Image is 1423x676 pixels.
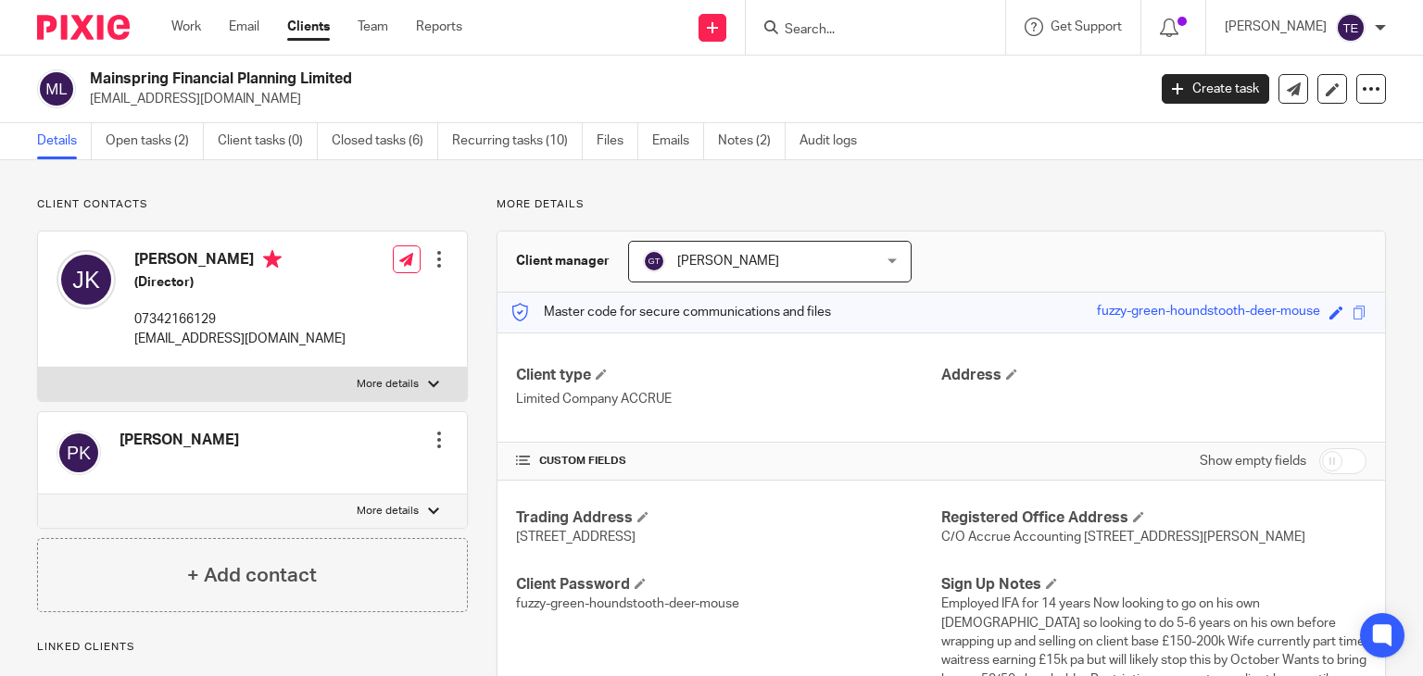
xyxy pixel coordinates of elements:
p: More details [497,197,1386,212]
a: Open tasks (2) [106,123,204,159]
h4: Client Password [516,575,941,595]
h4: CUSTOM FIELDS [516,454,941,469]
a: Email [229,18,259,36]
img: svg%3E [1336,13,1366,43]
span: Get Support [1051,20,1122,33]
h4: Trading Address [516,508,941,528]
h4: [PERSON_NAME] [134,250,346,273]
p: [PERSON_NAME] [1225,18,1327,36]
a: Clients [287,18,330,36]
span: [STREET_ADDRESS] [516,531,636,544]
p: Master code for secure communications and files [511,303,831,321]
h4: [PERSON_NAME] [120,431,239,450]
a: Work [171,18,201,36]
p: [EMAIL_ADDRESS][DOMAIN_NAME] [90,90,1134,108]
i: Primary [263,250,282,269]
p: More details [357,377,419,392]
h4: Address [941,366,1366,385]
a: Team [358,18,388,36]
img: svg%3E [57,431,101,475]
a: Client tasks (0) [218,123,318,159]
h4: Client type [516,366,941,385]
img: svg%3E [37,69,76,108]
p: Limited Company ACCRUE [516,390,941,408]
p: Client contacts [37,197,468,212]
h4: Registered Office Address [941,508,1366,528]
a: Reports [416,18,462,36]
a: Details [37,123,92,159]
h4: + Add contact [187,561,317,590]
img: svg%3E [643,250,665,272]
span: C/O Accrue Accounting [STREET_ADDRESS][PERSON_NAME] [941,531,1305,544]
a: Audit logs [800,123,871,159]
h5: (Director) [134,273,346,292]
h3: Client manager [516,252,610,270]
p: Linked clients [37,640,468,655]
a: Emails [652,123,704,159]
a: Notes (2) [718,123,786,159]
img: Pixie [37,15,130,40]
img: svg%3E [57,250,116,309]
a: Recurring tasks (10) [452,123,583,159]
h4: Sign Up Notes [941,575,1366,595]
h2: Mainspring Financial Planning Limited [90,69,926,89]
span: [PERSON_NAME] [677,255,779,268]
a: Files [597,123,638,159]
input: Search [783,22,950,39]
label: Show empty fields [1200,452,1306,470]
span: fuzzy-green-houndstooth-deer-mouse [516,597,739,610]
div: fuzzy-green-houndstooth-deer-mouse [1097,302,1320,323]
p: 07342166129 [134,310,346,329]
a: Closed tasks (6) [332,123,438,159]
a: Create task [1162,74,1269,104]
p: More details [357,504,419,519]
p: [EMAIL_ADDRESS][DOMAIN_NAME] [134,330,346,348]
